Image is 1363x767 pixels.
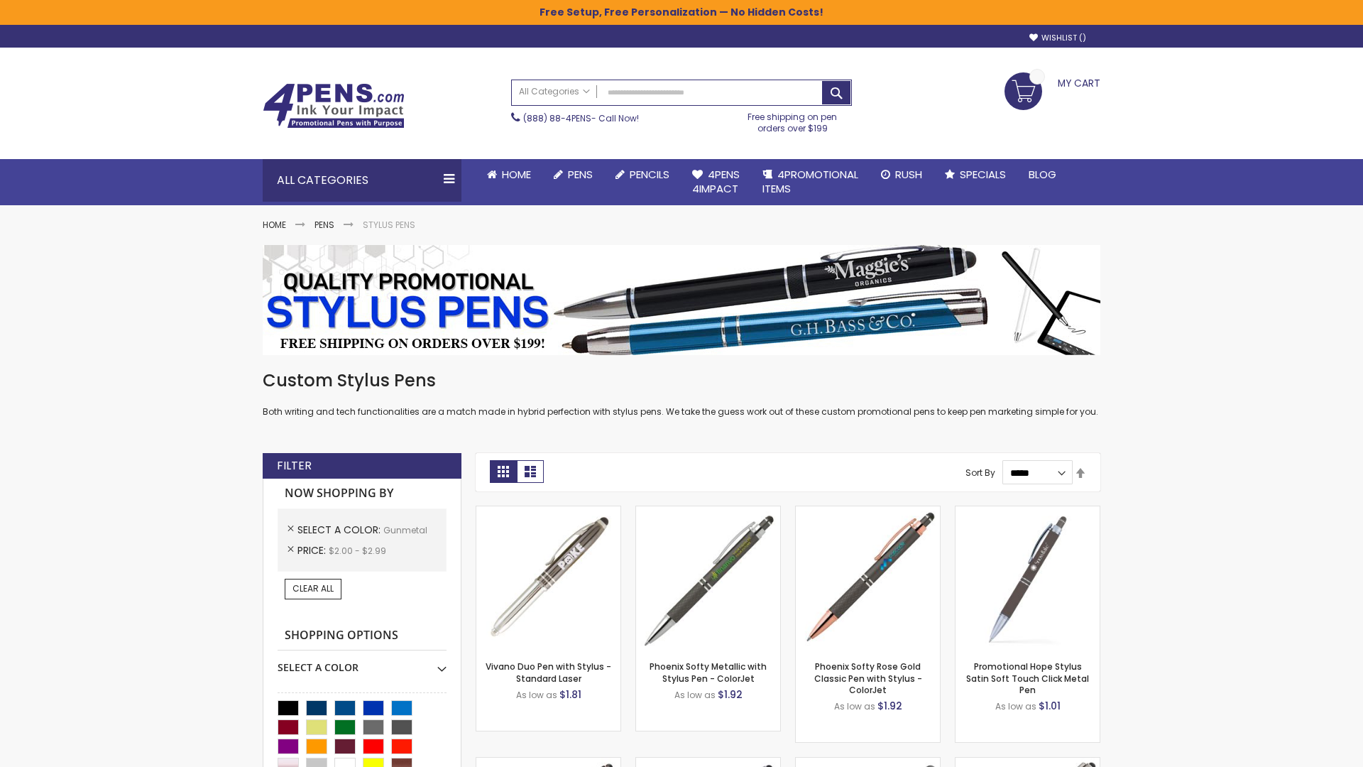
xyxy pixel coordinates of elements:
span: $2.00 - $2.99 [329,545,386,557]
span: Select A Color [297,523,383,537]
strong: Grid [490,460,517,483]
a: All Categories [512,80,597,104]
strong: Stylus Pens [363,219,415,231]
label: Sort By [965,467,995,479]
div: Select A Color [278,651,447,675]
a: Blog [1017,159,1068,190]
span: Blog [1029,167,1056,182]
span: Specials [960,167,1006,182]
img: Vivano Duo Pen with Stylus - Standard Laser-Gunmetal [476,506,620,651]
span: Home [502,167,531,182]
a: Wishlist [1029,33,1086,43]
span: Pencils [630,167,669,182]
a: Phoenix Softy Metallic with Stylus Pen - ColorJet-Gunmetal [636,506,780,518]
img: Stylus Pens [263,245,1100,355]
span: As low as [995,700,1036,712]
a: Rush [870,159,934,190]
span: $1.92 [718,687,743,702]
div: All Categories [263,159,461,202]
a: Phoenix Softy Rose Gold Classic Pen with Stylus - ColorJet-Gunmetal [796,506,940,518]
img: Promotional Hope Stylus Satin Soft Touch Click Metal Pen-Gunmetal [956,506,1100,651]
strong: Shopping Options [278,621,447,651]
span: $1.81 [559,687,581,702]
span: As low as [834,700,875,712]
span: Rush [895,167,922,182]
img: Phoenix Softy Metallic with Stylus Pen - ColorJet-Gunmetal [636,506,780,651]
span: Gunmetal [383,524,427,536]
a: Pens [314,219,334,231]
span: Clear All [292,582,334,594]
a: 4PROMOTIONALITEMS [751,159,870,205]
span: As low as [674,689,716,701]
span: As low as [516,689,557,701]
img: Phoenix Softy Rose Gold Classic Pen with Stylus - ColorJet-Gunmetal [796,506,940,651]
a: 4Pens4impact [681,159,751,205]
div: Both writing and tech functionalities are a match made in hybrid perfection with stylus pens. We ... [263,369,1100,418]
a: (888) 88-4PENS [523,112,591,124]
span: $1.01 [1039,699,1061,713]
a: Home [476,159,542,190]
a: Pens [542,159,604,190]
a: Vivano Duo Pen with Stylus - Standard Laser [486,660,611,684]
img: 4Pens Custom Pens and Promotional Products [263,83,405,129]
strong: Now Shopping by [278,479,447,508]
a: Promotional Hope Stylus Satin Soft Touch Click Metal Pen-Gunmetal [956,506,1100,518]
span: All Categories [519,86,590,97]
a: Phoenix Softy Rose Gold Classic Pen with Stylus - ColorJet [814,660,922,695]
a: Promotional Hope Stylus Satin Soft Touch Click Metal Pen [966,660,1089,695]
strong: Filter [277,458,312,474]
span: 4Pens 4impact [692,167,740,196]
span: $1.92 [877,699,902,713]
a: Specials [934,159,1017,190]
span: Pens [568,167,593,182]
a: Home [263,219,286,231]
span: 4PROMOTIONAL ITEMS [762,167,858,196]
a: Pencils [604,159,681,190]
div: Free shipping on pen orders over $199 [733,106,853,134]
a: Phoenix Softy Metallic with Stylus Pen - ColorJet [650,660,767,684]
a: Vivano Duo Pen with Stylus - Standard Laser-Gunmetal [476,506,620,518]
h1: Custom Stylus Pens [263,369,1100,392]
span: Price [297,543,329,557]
a: Clear All [285,579,341,599]
span: - Call Now! [523,112,639,124]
